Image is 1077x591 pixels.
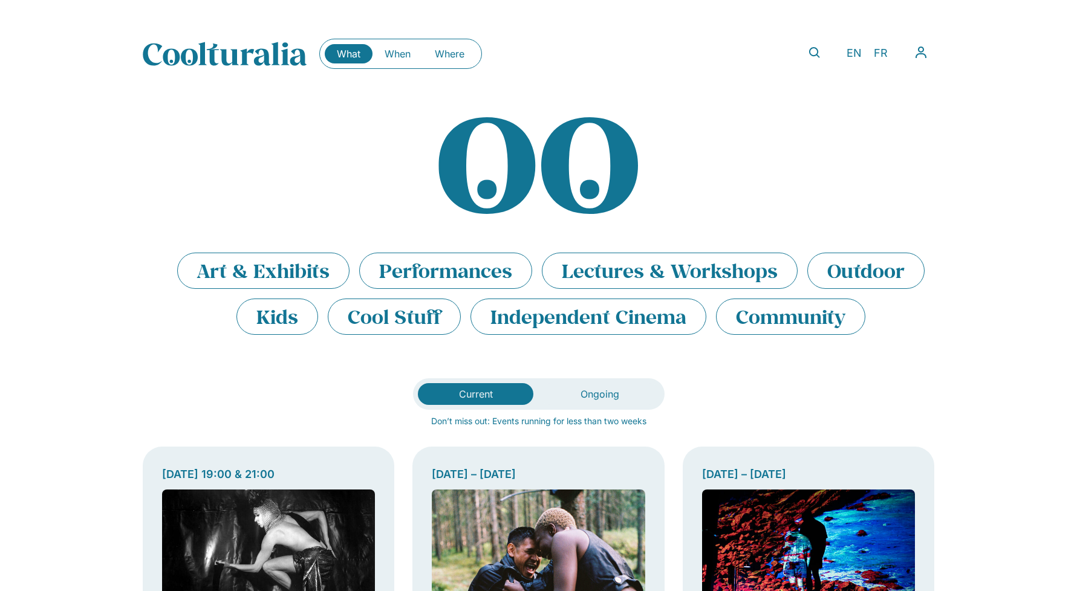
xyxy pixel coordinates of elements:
[907,39,935,66] nav: Menu
[807,253,925,289] li: Outdoor
[325,44,477,63] nav: Menu
[868,45,894,62] a: FR
[581,388,619,400] span: Ongoing
[328,299,461,335] li: Cool Stuff
[432,466,645,482] div: [DATE] – [DATE]
[702,466,916,482] div: [DATE] – [DATE]
[542,253,798,289] li: Lectures & Workshops
[325,44,373,63] a: What
[841,45,868,62] a: EN
[373,44,423,63] a: When
[470,299,706,335] li: Independent Cinema
[459,388,493,400] span: Current
[716,299,865,335] li: Community
[423,44,477,63] a: Where
[907,39,935,66] button: Menu Toggle
[177,253,350,289] li: Art & Exhibits
[143,415,935,427] p: Don’t miss out: Events running for less than two weeks
[236,299,318,335] li: Kids
[847,47,862,60] span: EN
[359,253,532,289] li: Performances
[874,47,888,60] span: FR
[162,466,376,482] div: [DATE] 19:00 & 21:00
